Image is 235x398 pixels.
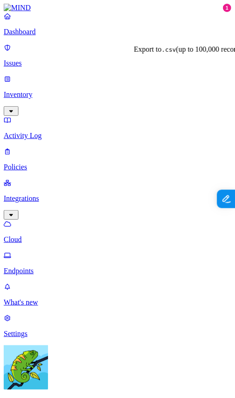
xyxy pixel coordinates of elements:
[4,163,231,171] p: Policies
[4,330,231,338] p: Settings
[4,28,231,36] p: Dashboard
[4,4,31,12] img: MIND
[4,59,231,67] p: Issues
[223,4,231,12] div: 1
[4,298,231,307] p: What's new
[4,12,231,36] a: Dashboard
[4,75,231,115] a: Inventory
[4,314,231,338] a: Settings
[4,132,231,140] p: Activity Log
[4,147,231,171] a: Policies
[4,179,231,218] a: Integrations
[4,267,231,275] p: Endpoints
[4,235,231,244] p: Cloud
[4,251,231,275] a: Endpoints
[162,46,176,53] code: .csv
[4,4,231,12] a: MIND
[4,283,231,307] a: What's new
[4,220,231,244] a: Cloud
[4,345,48,390] img: Yuval Meshorer
[4,90,231,99] p: Inventory
[4,194,231,203] p: Integrations
[4,43,231,67] a: Issues
[4,116,231,140] a: Activity Log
